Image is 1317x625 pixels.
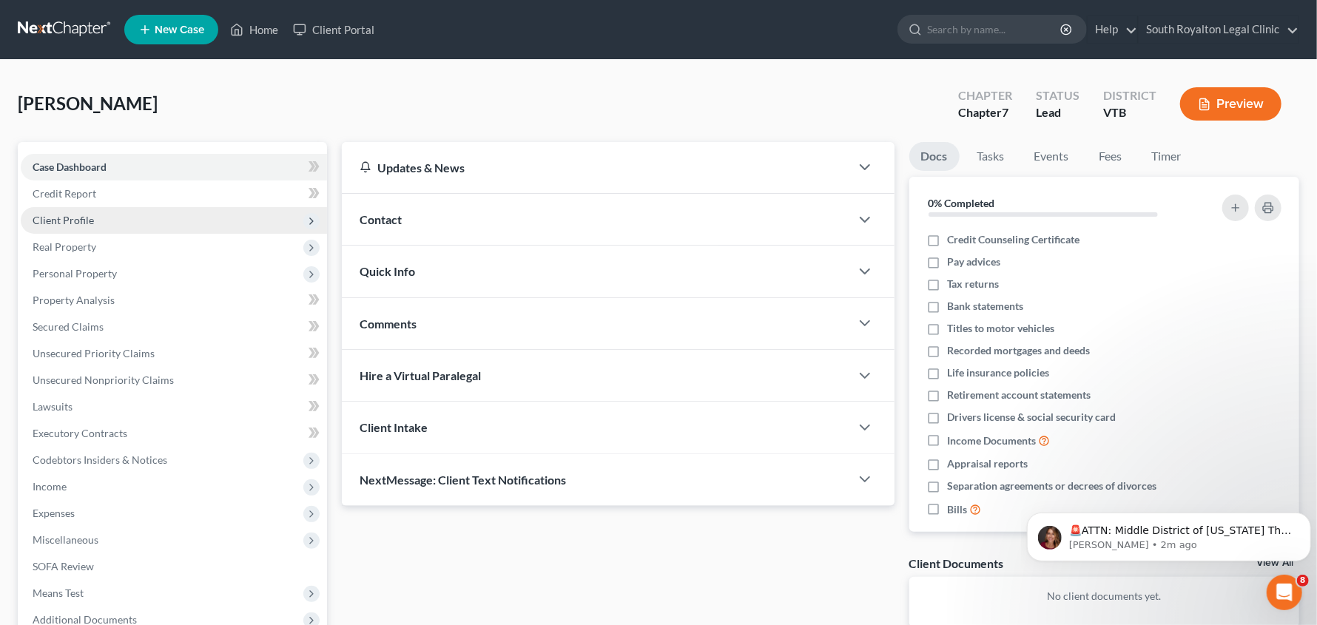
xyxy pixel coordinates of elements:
[948,433,1037,448] span: Income Documents
[21,180,327,207] a: Credit Report
[21,420,327,447] a: Executory Contracts
[948,343,1091,358] span: Recorded mortgages and deeds
[33,214,94,226] span: Client Profile
[948,232,1080,247] span: Credit Counseling Certificate
[33,240,96,253] span: Real Property
[948,502,968,517] span: Bills
[33,453,167,466] span: Codebtors Insiders & Notices
[948,456,1028,471] span: Appraisal reports
[958,104,1012,121] div: Chapter
[360,160,832,175] div: Updates & News
[948,479,1157,493] span: Separation agreements or decrees of divorces
[33,480,67,493] span: Income
[1002,105,1008,119] span: 7
[1140,142,1193,171] a: Timer
[1297,575,1309,587] span: 8
[1103,87,1156,104] div: District
[223,16,286,43] a: Home
[33,294,115,306] span: Property Analysis
[958,87,1012,104] div: Chapter
[360,317,417,331] span: Comments
[360,368,481,382] span: Hire a Virtual Paralegal
[155,24,204,36] span: New Case
[948,254,1001,269] span: Pay advices
[33,187,96,200] span: Credit Report
[33,347,155,359] span: Unsecured Priority Claims
[33,560,94,572] span: SOFA Review
[1021,482,1317,585] iframe: Intercom notifications message
[927,16,1062,43] input: Search by name...
[1036,104,1079,121] div: Lead
[948,299,1024,314] span: Bank statements
[33,374,174,386] span: Unsecured Nonpriority Claims
[360,264,415,278] span: Quick Info
[21,314,327,340] a: Secured Claims
[1036,87,1079,104] div: Status
[1088,16,1137,43] a: Help
[1180,87,1281,121] button: Preview
[1023,142,1081,171] a: Events
[33,587,84,599] span: Means Test
[948,277,1000,291] span: Tax returns
[1087,142,1134,171] a: Fees
[1267,575,1302,610] iframe: Intercom live chat
[948,410,1116,425] span: Drivers license & social security card
[33,400,73,413] span: Lawsuits
[948,388,1091,402] span: Retirement account statements
[21,287,327,314] a: Property Analysis
[33,507,75,519] span: Expenses
[21,367,327,393] a: Unsecured Nonpriority Claims
[360,473,566,487] span: NextMessage: Client Text Notifications
[929,197,995,209] strong: 0% Completed
[33,533,98,546] span: Miscellaneous
[21,553,327,580] a: SOFA Review
[909,555,1004,571] div: Client Documents
[33,267,117,280] span: Personal Property
[921,589,1288,604] p: No client documents yet.
[286,16,382,43] a: Client Portal
[948,365,1050,380] span: Life insurance policies
[18,92,158,114] span: [PERSON_NAME]
[33,161,107,173] span: Case Dashboard
[966,142,1017,171] a: Tasks
[1103,104,1156,121] div: VTB
[948,321,1055,336] span: Titles to motor vehicles
[909,142,960,171] a: Docs
[21,393,327,420] a: Lawsuits
[21,340,327,367] a: Unsecured Priority Claims
[33,320,104,333] span: Secured Claims
[360,420,428,434] span: Client Intake
[21,154,327,180] a: Case Dashboard
[360,212,402,226] span: Contact
[1139,16,1299,43] a: South Royalton Legal Clinic
[33,427,127,439] span: Executory Contracts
